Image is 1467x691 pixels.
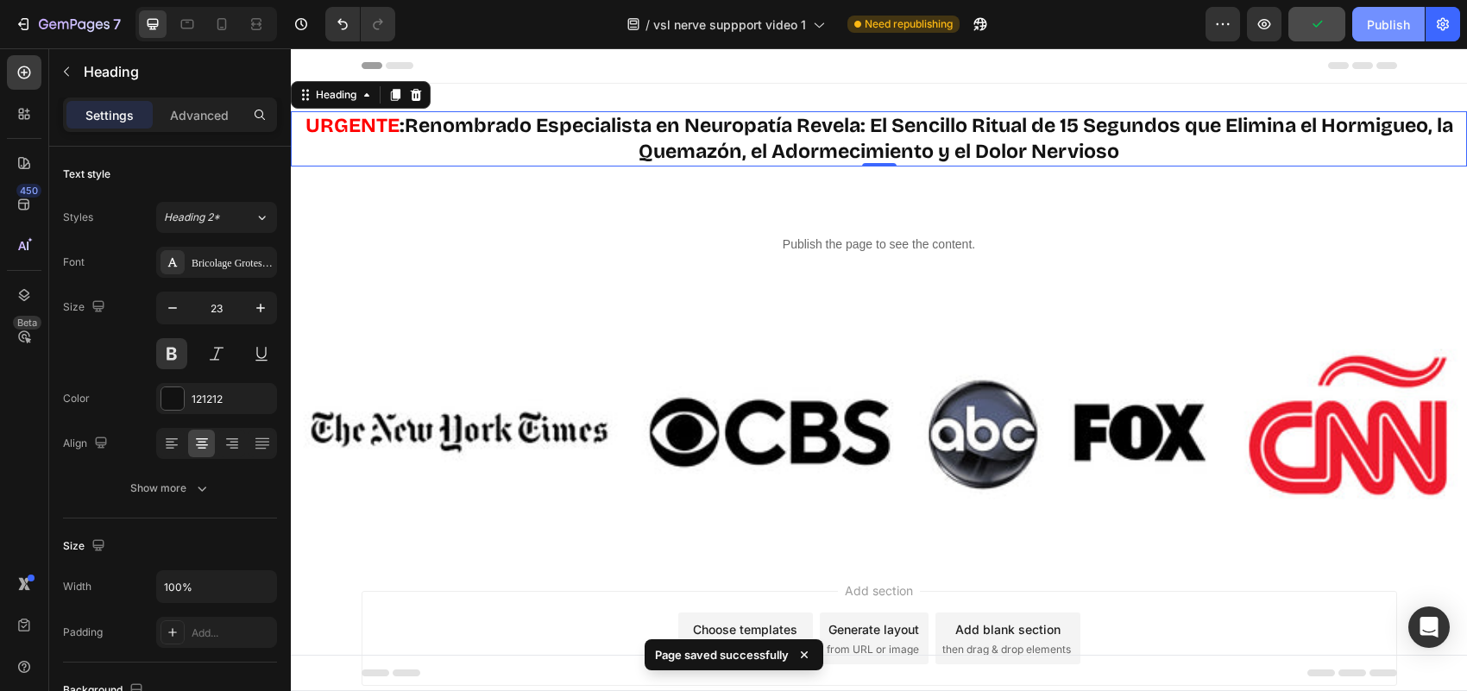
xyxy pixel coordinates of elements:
[157,571,276,602] input: Auto
[63,535,109,558] div: Size
[63,391,90,406] div: Color
[865,16,953,32] span: Need republishing
[192,255,273,271] div: Bricolage Grotesque
[7,7,129,41] button: 7
[664,572,770,590] div: Add blank section
[16,184,41,198] div: 450
[156,202,277,233] button: Heading 2*
[63,579,91,594] div: Width
[402,572,507,590] div: Choose templates
[85,106,134,124] p: Settings
[63,625,103,640] div: Padding
[13,316,41,330] div: Beta
[170,106,229,124] p: Advanced
[192,392,273,407] div: 121212
[1367,16,1410,34] div: Publish
[130,480,211,497] div: Show more
[547,533,629,551] span: Add section
[63,296,109,319] div: Size
[192,625,273,641] div: Add...
[653,16,806,34] span: vsl nerve suppport video 1
[538,572,628,590] div: Generate layout
[63,166,110,182] div: Text style
[652,594,780,609] span: then drag & drop elements
[325,7,395,41] div: Undo/Redo
[394,594,513,609] span: inspired by CRO experts
[63,473,277,504] button: Show more
[63,254,85,270] div: Font
[1408,606,1450,648] div: Open Intercom Messenger
[63,432,111,455] div: Align
[113,14,121,35] p: 7
[164,210,220,225] span: Heading 2*
[84,61,270,82] p: Heading
[291,48,1467,691] iframe: Design area
[536,594,628,609] span: from URL or image
[63,210,93,225] div: Styles
[645,16,650,34] span: /
[1352,7,1425,41] button: Publish
[655,646,789,663] p: Page saved successfully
